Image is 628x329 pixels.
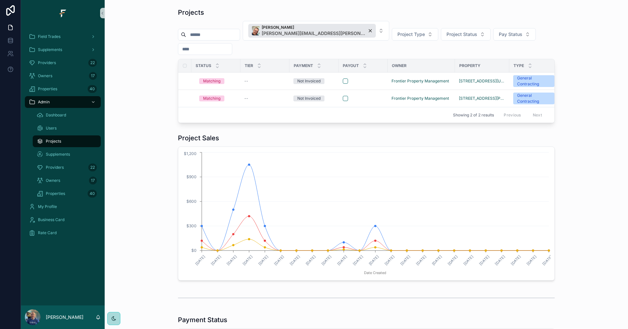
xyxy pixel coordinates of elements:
span: Owners [46,178,60,183]
div: chart [182,151,550,276]
text: [DATE] [305,254,317,266]
a: Projects [33,135,101,147]
a: -- [244,96,286,101]
div: 17 [89,72,97,80]
a: My Profile [25,201,101,213]
a: -- [244,78,286,84]
span: Type [514,63,524,68]
h1: Payment Status [178,315,227,324]
span: Providers [38,60,56,65]
div: Not Invoiced [297,78,321,84]
a: [STREET_ADDRESS][PERSON_NAME][US_STATE] [459,96,505,101]
a: Properties40 [25,83,101,95]
div: Matching [203,95,220,101]
button: Select Button [243,21,389,41]
h1: Project Sales [178,133,219,143]
a: Matching [199,95,236,101]
span: Project Type [397,31,425,38]
p: [PERSON_NAME] [46,314,83,320]
span: Owners [38,73,52,78]
a: Owners17 [25,70,101,82]
text: [DATE] [415,254,427,266]
div: 40 [88,190,97,198]
a: Dashboard [33,109,101,121]
text: [DATE] [368,254,380,266]
span: Payment [294,63,313,68]
text: [DATE] [462,254,474,266]
a: Frontier Property Management [392,96,449,101]
text: [DATE] [478,254,490,266]
div: 22 [88,164,97,171]
span: Properties [38,86,57,92]
div: scrollable content [21,26,105,305]
span: Supplements [38,47,62,52]
text: [DATE] [541,254,553,266]
button: Select Button [392,28,438,41]
a: Admin [25,96,101,108]
span: Admin [38,99,50,105]
text: [DATE] [273,254,285,266]
a: Owners17 [33,175,101,186]
text: [DATE] [399,254,411,266]
span: Project Status [446,31,477,38]
a: [STREET_ADDRESS][US_STATE] [459,78,505,84]
span: Dashboard [46,113,66,118]
a: Not Invoiced [293,78,335,84]
a: Rate Card [25,227,101,239]
span: Providers [46,165,64,170]
text: [DATE] [226,254,238,266]
span: [PERSON_NAME] [262,25,366,30]
a: Matching [199,78,236,84]
text: [DATE] [194,254,206,266]
span: Owner [392,63,407,68]
span: Payout [343,63,359,68]
tspan: $900 [186,174,197,179]
text: [DATE] [257,254,269,266]
text: [DATE] [321,254,332,266]
span: -- [244,78,248,84]
text: [DATE] [336,254,348,266]
span: Business Card [38,217,64,222]
tspan: $0 [191,248,197,253]
span: -- [244,96,248,101]
span: Pay Status [499,31,522,38]
a: Frontier Property Management [392,78,451,84]
text: [DATE] [242,254,253,266]
text: [DATE] [210,254,222,266]
span: My Profile [38,204,57,209]
div: 40 [88,85,97,93]
a: Frontier Property Management [392,78,449,84]
span: Tier [245,63,253,68]
span: Property [459,63,480,68]
div: Matching [203,78,220,84]
tspan: $1,200 [184,151,197,156]
a: Business Card [25,214,101,226]
text: [DATE] [352,254,364,266]
button: Unselect 12 [248,24,376,38]
a: Providers22 [25,57,101,69]
button: Select Button [493,28,536,41]
text: [DATE] [289,254,301,266]
text: [DATE] [510,254,522,266]
div: General Contracting [517,75,550,87]
a: Supplements [25,44,101,56]
a: Frontier Property Management [392,96,451,101]
tspan: Date Created [364,270,386,275]
a: Field Trades [25,31,101,43]
button: Select Button [441,28,491,41]
img: App logo [58,8,68,18]
span: Users [46,126,57,131]
span: Showing 2 of 2 results [453,113,494,118]
a: Not Invoiced [293,95,335,101]
tspan: $300 [186,223,197,228]
span: Status [196,63,211,68]
text: [DATE] [526,254,537,266]
div: 17 [89,177,97,184]
div: 22 [88,59,97,67]
text: [DATE] [494,254,506,266]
